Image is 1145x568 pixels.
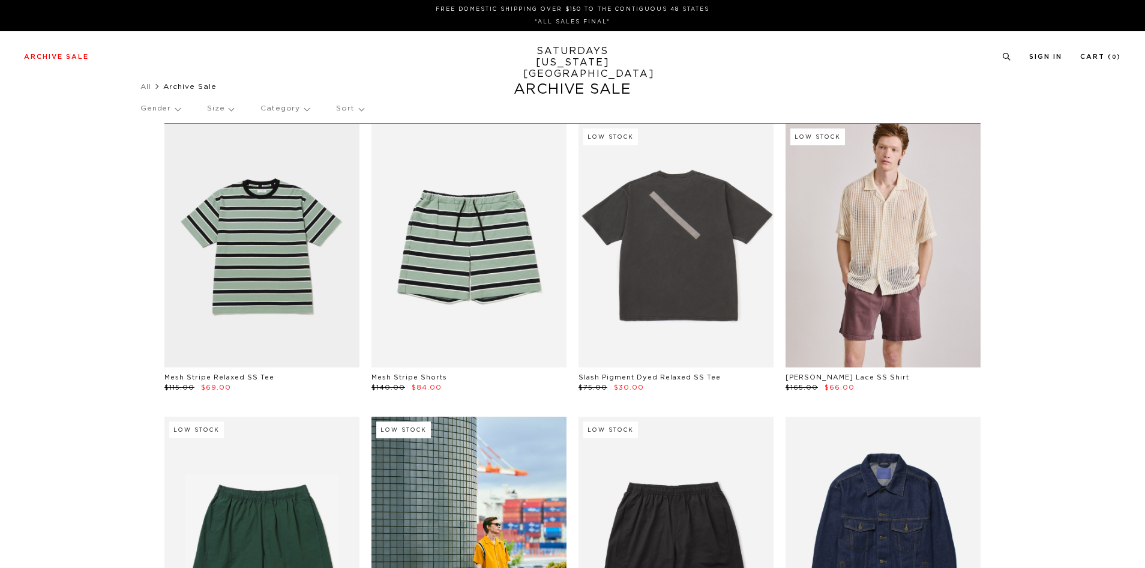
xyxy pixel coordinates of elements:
a: All [140,83,151,90]
span: $140.00 [371,384,405,391]
div: Low Stock [583,128,638,145]
p: Sort [336,95,363,122]
div: Low Stock [376,421,431,438]
a: Slash Pigment Dyed Relaxed SS Tee [579,374,721,381]
p: Category [260,95,309,122]
p: Size [207,95,233,122]
span: $165.00 [786,384,818,391]
span: Archive Sale [163,83,217,90]
a: SATURDAYS[US_STATE][GEOGRAPHIC_DATA] [523,46,622,80]
span: $84.00 [412,384,442,391]
span: $30.00 [614,384,644,391]
div: Low Stock [790,128,845,145]
p: *ALL SALES FINAL* [29,17,1116,26]
small: 0 [1112,55,1117,60]
a: Mesh Stripe Shorts [371,374,447,381]
p: Gender [140,95,180,122]
span: $75.00 [579,384,607,391]
a: Mesh Stripe Relaxed SS Tee [164,374,274,381]
div: Low Stock [583,421,638,438]
p: FREE DOMESTIC SHIPPING OVER $150 TO THE CONTIGUOUS 48 STATES [29,5,1116,14]
a: Sign In [1029,53,1062,60]
span: $115.00 [164,384,194,391]
a: Archive Sale [24,53,89,60]
a: [PERSON_NAME] Lace SS Shirt [786,374,909,381]
span: $66.00 [825,384,855,391]
span: $69.00 [201,384,231,391]
a: Cart (0) [1080,53,1121,60]
div: Low Stock [169,421,224,438]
